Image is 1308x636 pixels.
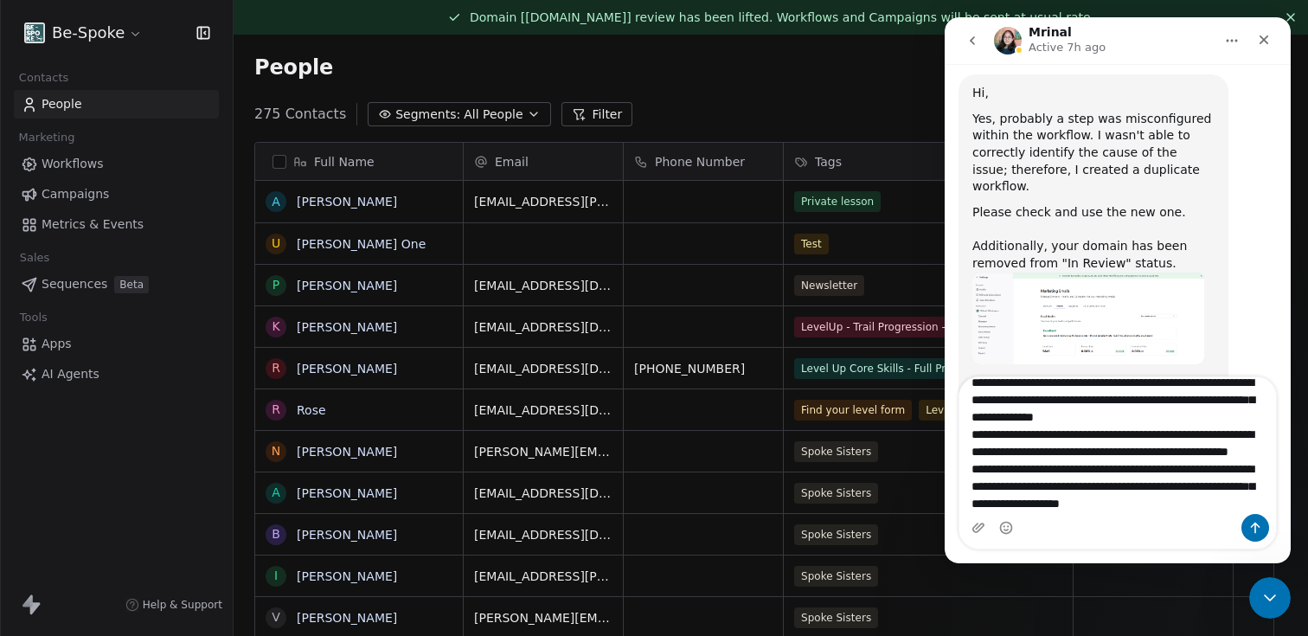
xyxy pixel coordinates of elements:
[794,275,864,296] span: Newsletter
[815,153,842,170] span: Tags
[794,191,881,212] span: Private lesson
[255,143,463,180] div: Full Name
[655,153,745,170] span: Phone Number
[297,486,397,500] a: [PERSON_NAME]
[14,150,219,178] a: Workflows
[21,18,146,48] button: Be-Spoke
[272,318,279,336] div: K
[470,10,1094,24] span: Domain [[DOMAIN_NAME]] review has been lifted. Workflows and Campaigns will be sent at usual rate.
[11,125,82,151] span: Marketing
[784,143,1073,180] div: Tags
[272,401,280,419] div: R
[297,195,397,209] a: [PERSON_NAME]
[297,237,426,251] a: [PERSON_NAME] One
[474,443,612,460] span: [PERSON_NAME][EMAIL_ADDRESS][PERSON_NAME][DOMAIN_NAME]
[42,155,104,173] span: Workflows
[24,22,45,43] img: Facebook%20profile%20picture.png
[42,215,144,234] span: Metrics & Events
[495,153,529,170] span: Email
[297,362,397,376] a: [PERSON_NAME]
[42,275,107,293] span: Sequences
[474,360,612,377] span: [EMAIL_ADDRESS][DOMAIN_NAME]
[12,305,54,331] span: Tools
[297,279,397,292] a: [PERSON_NAME]
[272,442,280,460] div: N
[945,17,1291,563] iframe: Intercom live chat
[42,95,82,113] span: People
[297,528,397,542] a: [PERSON_NAME]
[395,106,460,124] span: Segments:
[297,320,397,334] a: [PERSON_NAME]
[14,180,219,209] a: Campaigns
[1249,577,1291,619] iframe: Intercom live chat
[12,245,57,271] span: Sales
[125,598,222,612] a: Help & Support
[14,90,219,119] a: People
[42,185,109,203] span: Campaigns
[42,335,72,353] span: Apps
[919,400,970,421] span: Level 2
[272,234,280,253] div: U
[14,270,219,299] a: SequencesBeta
[474,485,612,502] span: [EMAIL_ADDRESS][DOMAIN_NAME]
[297,403,326,417] a: Rose
[143,598,222,612] span: Help & Support
[794,566,878,587] span: Spoke Sisters
[254,104,346,125] span: 275 Contacts
[474,609,612,626] span: [PERSON_NAME][EMAIL_ADDRESS][DOMAIN_NAME]
[297,445,397,459] a: [PERSON_NAME]
[297,611,397,625] a: [PERSON_NAME]
[794,441,878,462] span: Spoke Sisters
[794,483,878,504] span: Spoke Sisters
[474,568,612,585] span: [EMAIL_ADDRESS][PERSON_NAME][DOMAIN_NAME]
[474,526,612,543] span: [EMAIL_ADDRESS][DOMAIN_NAME]
[272,359,280,377] div: R
[794,317,1062,337] span: LevelUp - Trail Progression - Session [DATE] - [DATE]
[794,358,1053,379] span: Level Up Core Skills - Full Program Spring 2025
[474,402,612,419] span: [EMAIL_ADDRESS][DOMAIN_NAME]
[794,607,878,628] span: Spoke Sisters
[474,277,612,294] span: [EMAIL_ADDRESS][DOMAIN_NAME]
[42,365,99,383] span: AI Agents
[624,143,783,180] div: Phone Number
[464,143,623,180] div: Email
[794,524,878,545] span: Spoke Sisters
[272,608,280,626] div: V
[634,360,773,377] span: [PHONE_NUMBER]
[474,318,612,336] span: [EMAIL_ADDRESS][DOMAIN_NAME]
[52,22,125,44] span: Be-Spoke
[561,102,633,126] button: Filter
[464,106,523,124] span: All People
[272,193,280,211] div: A
[114,276,149,293] span: Beta
[794,400,912,421] span: Find your level form
[11,65,76,91] span: Contacts
[274,567,278,585] div: I
[794,234,829,254] span: Test
[14,330,219,358] a: Apps
[254,55,333,80] span: People
[272,525,280,543] div: B
[297,569,397,583] a: [PERSON_NAME]
[272,276,279,294] div: P
[314,153,375,170] span: Full Name
[14,360,219,389] a: AI Agents
[474,193,612,210] span: [EMAIL_ADDRESS][PERSON_NAME][DOMAIN_NAME]
[272,484,280,502] div: A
